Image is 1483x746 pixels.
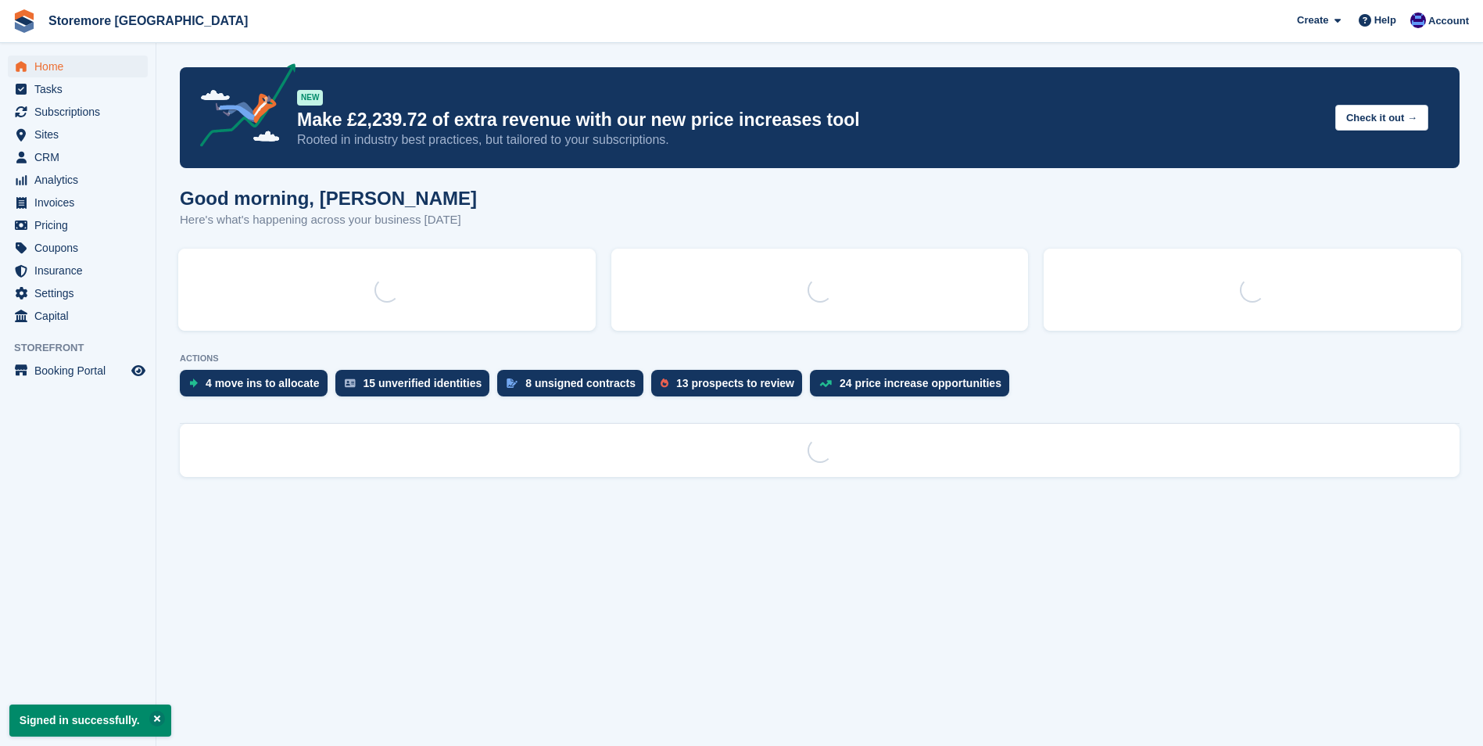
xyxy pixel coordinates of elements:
[8,78,148,100] a: menu
[364,377,482,389] div: 15 unverified identities
[819,380,832,387] img: price_increase_opportunities-93ffe204e8149a01c8c9dc8f82e8f89637d9d84a8eef4429ea346261dce0b2c0.svg
[8,305,148,327] a: menu
[34,192,128,213] span: Invoices
[34,146,128,168] span: CRM
[8,56,148,77] a: menu
[8,169,148,191] a: menu
[34,305,128,327] span: Capital
[297,109,1323,131] p: Make £2,239.72 of extra revenue with our new price increases tool
[34,124,128,145] span: Sites
[297,131,1323,149] p: Rooted in industry best practices, but tailored to your subscriptions.
[8,260,148,282] a: menu
[1297,13,1328,28] span: Create
[187,63,296,152] img: price-adjustments-announcement-icon-8257ccfd72463d97f412b2fc003d46551f7dbcb40ab6d574587a9cd5c0d94...
[345,378,356,388] img: verify_identity-adf6edd0f0f0b5bbfe63781bf79b02c33cf7c696d77639b501bdc392416b5a36.svg
[42,8,254,34] a: Storemore [GEOGRAPHIC_DATA]
[8,214,148,236] a: menu
[9,705,171,737] p: Signed in successfully.
[129,361,148,380] a: Preview store
[34,214,128,236] span: Pricing
[1335,105,1428,131] button: Check it out →
[180,211,477,229] p: Here's what's happening across your business [DATE]
[34,101,128,123] span: Subscriptions
[206,377,320,389] div: 4 move ins to allocate
[13,9,36,33] img: stora-icon-8386f47178a22dfd0bd8f6a31ec36ba5ce8667c1dd55bd0f319d3a0aa187defe.svg
[840,377,1001,389] div: 24 price increase opportunities
[180,370,335,404] a: 4 move ins to allocate
[8,146,148,168] a: menu
[661,378,668,388] img: prospect-51fa495bee0391a8d652442698ab0144808aea92771e9ea1ae160a38d050c398.svg
[34,78,128,100] span: Tasks
[8,192,148,213] a: menu
[34,360,128,382] span: Booking Portal
[676,377,794,389] div: 13 prospects to review
[8,101,148,123] a: menu
[34,56,128,77] span: Home
[180,353,1460,364] p: ACTIONS
[189,378,198,388] img: move_ins_to_allocate_icon-fdf77a2bb77ea45bf5b3d319d69a93e2d87916cf1d5bf7949dd705db3b84f3ca.svg
[34,169,128,191] span: Analytics
[525,377,636,389] div: 8 unsigned contracts
[507,378,518,388] img: contract_signature_icon-13c848040528278c33f63329250d36e43548de30e8caae1d1a13099fd9432cc5.svg
[497,370,651,404] a: 8 unsigned contracts
[180,188,477,209] h1: Good morning, [PERSON_NAME]
[14,340,156,356] span: Storefront
[34,237,128,259] span: Coupons
[297,90,323,106] div: NEW
[8,360,148,382] a: menu
[810,370,1017,404] a: 24 price increase opportunities
[1428,13,1469,29] span: Account
[1374,13,1396,28] span: Help
[1410,13,1426,28] img: Angela
[34,260,128,282] span: Insurance
[335,370,498,404] a: 15 unverified identities
[8,237,148,259] a: menu
[8,124,148,145] a: menu
[651,370,810,404] a: 13 prospects to review
[8,282,148,304] a: menu
[34,282,128,304] span: Settings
